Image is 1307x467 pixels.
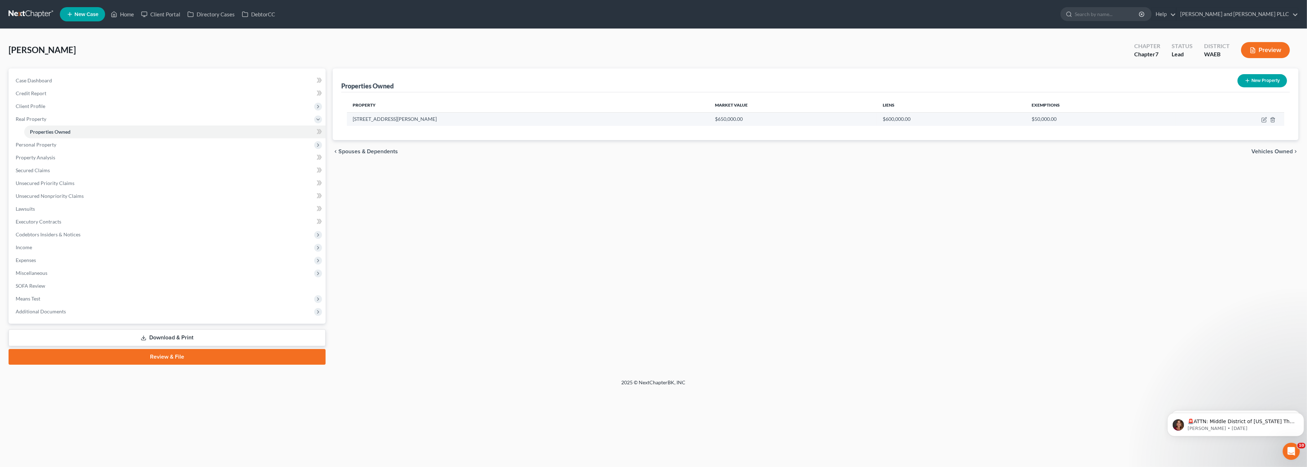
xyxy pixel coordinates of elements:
[1204,42,1230,50] div: District
[16,167,50,173] span: Secured Claims
[10,215,326,228] a: Executory Contracts
[9,329,326,346] a: Download & Print
[16,244,32,250] span: Income
[1026,112,1176,126] td: $50,000.00
[10,164,326,177] a: Secured Claims
[347,98,709,112] th: Property
[333,149,338,154] i: chevron_left
[1075,7,1140,21] input: Search by name...
[338,149,398,154] span: Spouses & Dependents
[10,279,326,292] a: SOFA Review
[1251,149,1293,154] span: Vehicles Owned
[16,308,66,314] span: Additional Documents
[1134,42,1160,50] div: Chapter
[16,103,45,109] span: Client Profile
[341,82,394,90] div: Properties Owned
[10,74,326,87] a: Case Dashboard
[451,379,857,392] div: 2025 © NextChapterBK, INC
[877,98,1026,112] th: Liens
[1241,42,1290,58] button: Preview
[30,129,71,135] span: Properties Owned
[74,12,98,17] span: New Case
[238,8,279,21] a: DebtorCC
[1172,42,1193,50] div: Status
[16,270,47,276] span: Miscellaneous
[1152,8,1176,21] a: Help
[1293,149,1298,154] i: chevron_right
[1297,443,1306,448] span: 10
[16,296,40,302] span: Means Test
[1238,74,1287,87] button: New Property
[1026,98,1176,112] th: Exemptions
[16,116,46,122] span: Real Property
[1134,50,1160,58] div: Chapter
[333,149,398,154] button: chevron_left Spouses & Dependents
[1165,398,1307,448] iframe: Intercom notifications message
[1204,50,1230,58] div: WAEB
[16,154,55,160] span: Property Analysis
[10,151,326,164] a: Property Analysis
[877,112,1026,126] td: $600,000.00
[138,8,184,21] a: Client Portal
[10,190,326,202] a: Unsecured Nonpriority Claims
[16,142,56,148] span: Personal Property
[347,112,709,126] td: [STREET_ADDRESS][PERSON_NAME]
[10,202,326,215] a: Lawsuits
[710,112,877,126] td: $650,000.00
[16,231,81,237] span: Codebtors Insiders & Notices
[16,77,52,83] span: Case Dashboard
[1177,8,1298,21] a: [PERSON_NAME] and [PERSON_NAME] PLLC
[9,349,326,365] a: Review & File
[1155,51,1158,57] span: 7
[9,45,76,55] span: [PERSON_NAME]
[16,206,35,212] span: Lawsuits
[16,193,84,199] span: Unsecured Nonpriority Claims
[710,98,877,112] th: Market Value
[1172,50,1193,58] div: Lead
[107,8,138,21] a: Home
[16,180,74,186] span: Unsecured Priority Claims
[1251,149,1298,154] button: Vehicles Owned chevron_right
[16,219,61,225] span: Executory Contracts
[16,257,36,263] span: Expenses
[16,90,46,96] span: Credit Report
[10,87,326,100] a: Credit Report
[16,283,45,289] span: SOFA Review
[1283,443,1300,460] iframe: Intercom live chat
[24,125,326,138] a: Properties Owned
[10,177,326,190] a: Unsecured Priority Claims
[184,8,238,21] a: Directory Cases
